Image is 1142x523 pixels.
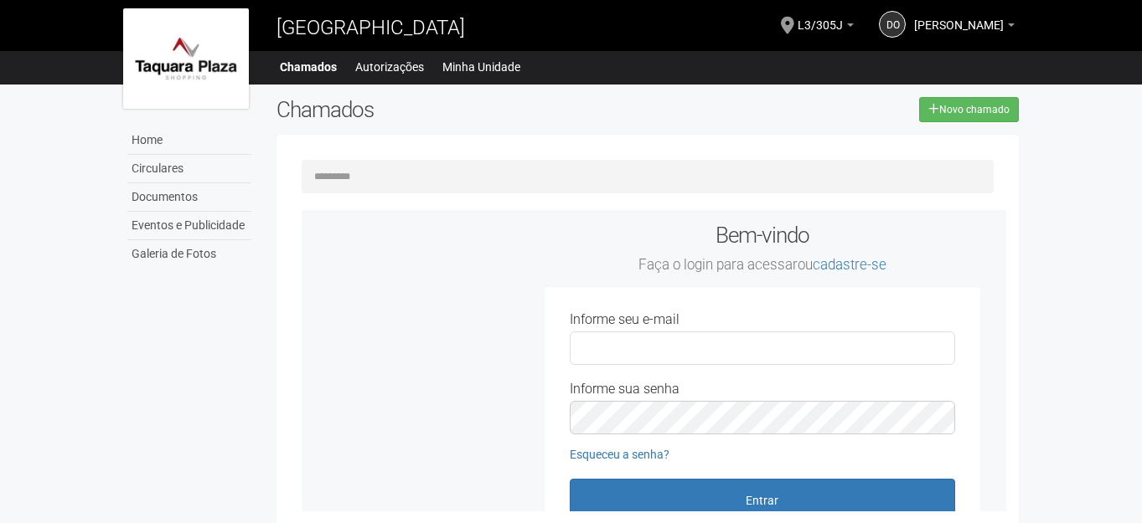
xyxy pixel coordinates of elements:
a: Home [127,126,251,155]
a: Circulares [127,155,251,183]
a: [PERSON_NAME] [914,21,1015,34]
a: Galeria de Fotos [127,240,251,268]
span: L3/305J [798,3,843,32]
small: Faça o login para acessar [545,256,980,274]
span: [GEOGRAPHIC_DATA] [276,16,465,39]
label: Informe seu e-mail [570,312,680,327]
a: Eventos e Publicidade [127,212,251,240]
img: logo.jpg [123,8,249,109]
a: L3/305J [798,21,854,34]
a: DO [879,11,906,38]
a: Esqueceu a senha? [570,448,669,461]
a: Minha Unidade [442,55,520,79]
a: Documentos [127,183,251,212]
h2: Chamados [276,97,571,122]
span: ou [798,256,886,273]
span: Daiana Oliveira Pedreira [914,3,1004,32]
a: cadastre-se [813,256,886,273]
button: Entrar [570,479,955,522]
a: Chamados [280,55,337,79]
a: Novo chamado [919,97,1019,122]
h2: Bem-vindo [545,223,980,274]
a: Autorizações [355,55,424,79]
label: Informe sua senha [570,382,680,397]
